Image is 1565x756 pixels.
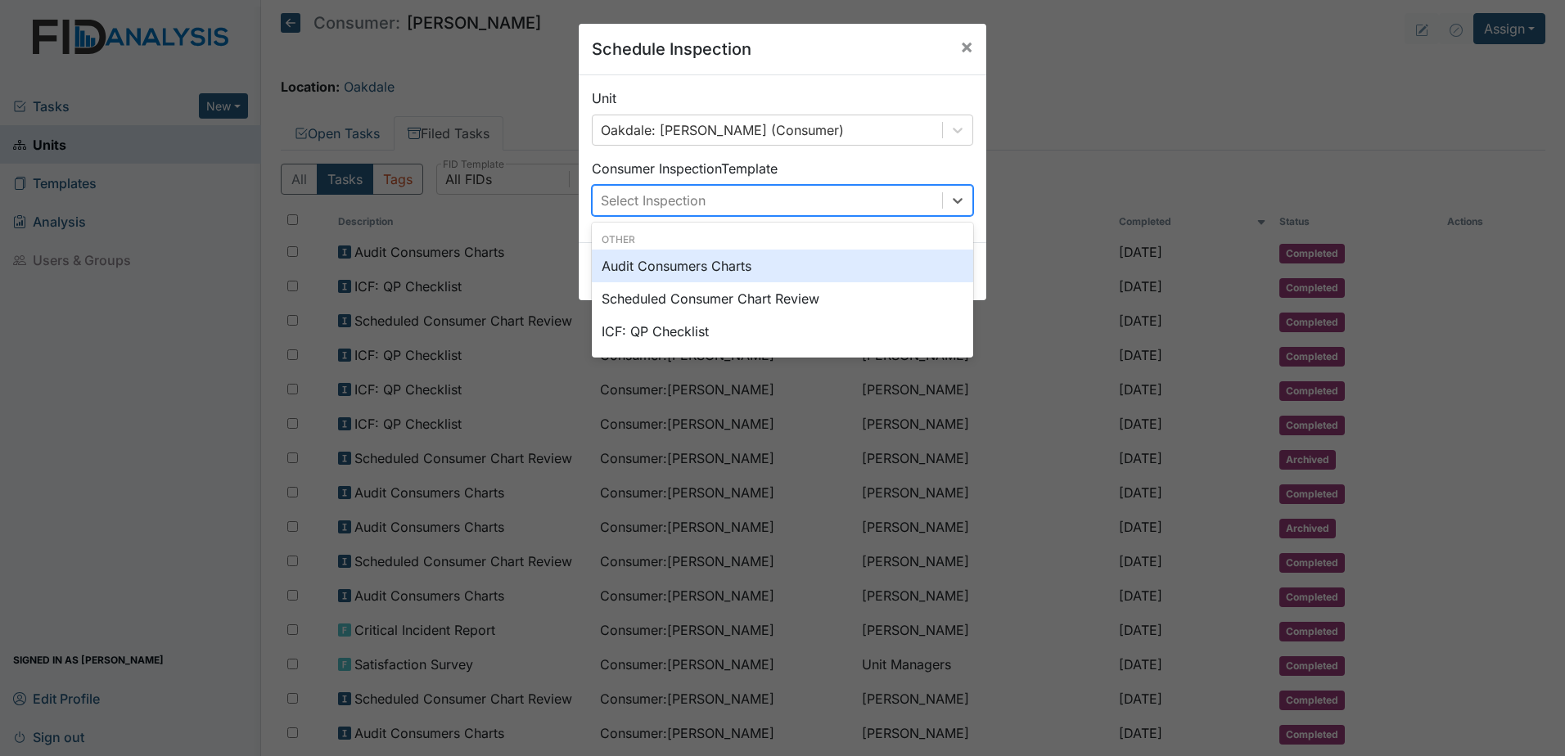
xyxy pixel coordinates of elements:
span: × [960,34,973,58]
label: Consumer Inspection Template [592,159,778,178]
div: Other [592,232,973,247]
label: Unit [592,88,616,108]
div: ICF: QP Checklist [592,315,973,348]
div: Oakdale: [PERSON_NAME] (Consumer) [601,120,844,140]
div: Audit Consumers Charts [592,250,973,282]
div: Select Inspection [601,191,706,210]
button: Close [947,24,986,70]
div: Scheduled Consumer Chart Review [592,282,973,315]
h5: Schedule Inspection [592,37,751,61]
